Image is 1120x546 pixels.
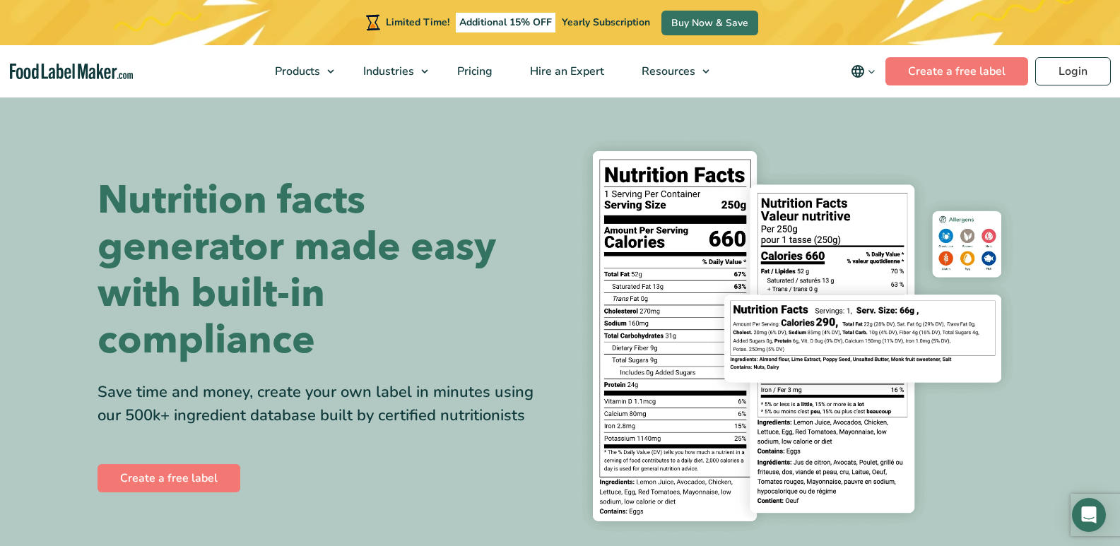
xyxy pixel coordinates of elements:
span: Hire an Expert [526,64,606,79]
a: Industries [345,45,435,97]
span: Yearly Subscription [562,16,650,29]
span: Products [271,64,322,79]
h1: Nutrition facts generator made easy with built-in compliance [98,177,550,364]
a: Create a free label [885,57,1028,85]
span: Industries [359,64,415,79]
a: Create a free label [98,464,240,492]
span: Limited Time! [386,16,449,29]
a: Pricing [439,45,508,97]
span: Pricing [453,64,494,79]
a: Login [1035,57,1111,85]
a: Hire an Expert [512,45,620,97]
div: Save time and money, create your own label in minutes using our 500k+ ingredient database built b... [98,381,550,427]
div: Open Intercom Messenger [1072,498,1106,532]
a: Resources [623,45,717,97]
a: Buy Now & Save [661,11,758,35]
span: Additional 15% OFF [456,13,555,32]
span: Resources [637,64,697,79]
a: Products [257,45,341,97]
